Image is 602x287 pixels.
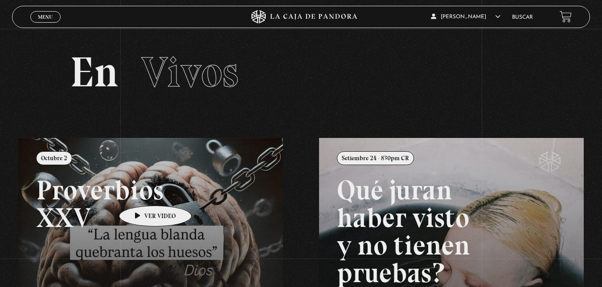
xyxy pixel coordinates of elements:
span: Vivos [141,47,238,97]
a: Buscar [512,15,533,20]
span: Menu [38,14,53,20]
span: Cerrar [35,22,56,28]
h2: En [70,51,532,93]
a: View your shopping cart [560,11,572,23]
span: [PERSON_NAME] [431,14,500,20]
